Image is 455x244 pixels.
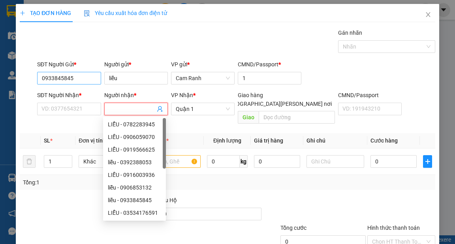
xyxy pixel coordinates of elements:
[79,137,108,144] span: Đơn vị tính
[338,91,402,99] div: CMND/Passport
[240,155,248,168] span: kg
[238,60,301,69] div: CMND/Passport
[83,156,132,167] span: Khác
[143,155,201,168] input: VD: Bàn, Ghế
[103,131,166,143] div: LIỄU - 0906059070
[176,103,230,115] span: Quận 1
[108,145,161,154] div: LIỄU - 0919566625
[171,92,193,98] span: VP Nhận
[423,155,432,168] button: plus
[370,137,398,144] span: Cước hàng
[84,10,90,17] img: icon
[103,194,166,206] div: liễu - 0933845845
[104,91,168,99] div: Người nhận
[143,137,169,144] span: Tên hàng
[259,111,335,124] input: Dọc đường
[103,169,166,181] div: LIỄU - 0916003936
[108,133,161,141] div: LIỄU - 0906059070
[367,225,420,231] label: Hình thức thanh toán
[44,137,50,144] span: SL
[303,133,368,148] th: Ghi chú
[108,208,161,217] div: LIỄU - 03534176591
[103,181,166,194] div: liễu - 0906853132
[306,155,365,168] input: Ghi Chú
[338,30,362,36] label: Gán nhãn
[254,155,300,168] input: 0
[104,60,168,69] div: Người gửi
[23,178,176,187] div: Tổng: 1
[423,158,431,165] span: plus
[159,197,177,203] span: Thu Hộ
[157,106,163,112] span: user-add
[417,4,439,26] button: Close
[103,143,166,156] div: LIỄU - 0919566625
[103,118,166,131] div: LIỄU - 0782283945
[254,137,283,144] span: Giá trị hàng
[84,10,167,16] span: Yêu cầu xuất hóa đơn điện tử
[238,111,259,124] span: Giao
[103,206,166,219] div: LIỄU - 03534176591
[108,158,161,167] div: liễu - 0392388053
[176,72,230,84] span: Cam Ranh
[20,10,25,16] span: plus
[20,10,71,16] span: TẠO ĐƠN HÀNG
[171,60,235,69] div: VP gửi
[108,120,161,129] div: LIỄU - 0782283945
[108,183,161,192] div: liễu - 0906853132
[280,225,306,231] span: Tổng cước
[108,171,161,179] div: LIỄU - 0916003936
[37,60,101,69] div: SĐT Người Gửi
[103,156,166,169] div: liễu - 0392388053
[238,92,263,98] span: Giao hàng
[108,196,161,205] div: liễu - 0933845845
[104,116,168,125] div: Tên không hợp lệ
[224,99,335,108] span: [GEOGRAPHIC_DATA][PERSON_NAME] nơi
[213,137,241,144] span: Định lượng
[425,11,431,18] span: close
[37,91,101,99] div: SĐT Người Nhận
[23,155,36,168] button: delete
